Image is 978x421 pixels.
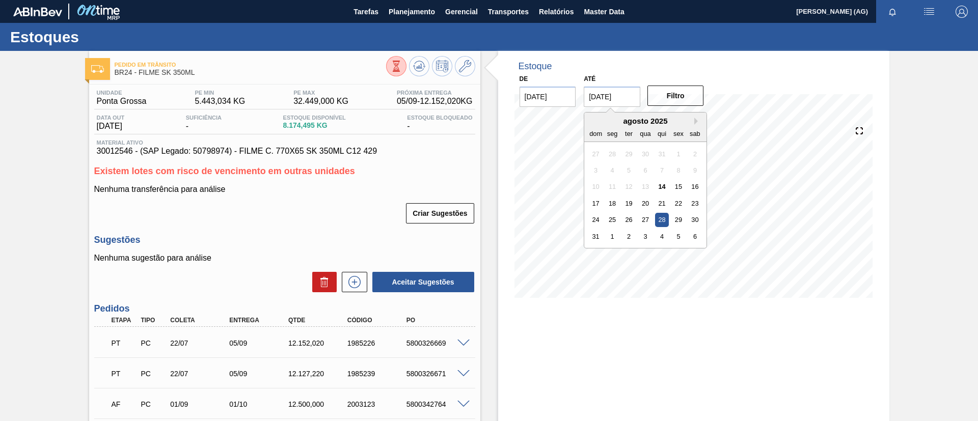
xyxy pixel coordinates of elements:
button: Next Month [694,118,701,125]
div: Choose sábado, 23 de agosto de 2025 [688,197,702,210]
div: 22/07/2025 [168,339,234,347]
div: Pedido de Compra [138,370,169,378]
input: dd/mm/yyyy [520,87,576,107]
div: Choose quarta-feira, 3 de setembro de 2025 [639,230,653,243]
span: [DATE] [97,122,125,131]
span: Relatórios [539,6,574,18]
div: 01/09/2025 [168,400,234,408]
span: Gerencial [445,6,478,18]
div: dom [589,126,603,140]
div: Pedido de Compra [138,339,169,347]
div: Choose sexta-feira, 29 de agosto de 2025 [672,213,686,227]
div: Choose terça-feira, 19 de agosto de 2025 [622,197,636,210]
p: PT [112,339,137,347]
span: PE MIN [195,90,245,96]
div: Choose sábado, 30 de agosto de 2025 [688,213,702,227]
div: Choose sexta-feira, 5 de setembro de 2025 [672,230,686,243]
div: Aceitar Sugestões [367,271,475,293]
p: Nenhuma transferência para análise [94,185,475,194]
button: Programar Estoque [432,56,452,76]
div: 5800342764 [404,400,470,408]
span: Ponta Grossa [97,97,147,106]
div: Choose terça-feira, 2 de setembro de 2025 [622,230,636,243]
div: Qtde [286,317,352,324]
span: Tarefas [354,6,378,18]
div: Not available terça-feira, 5 de agosto de 2025 [622,163,636,177]
img: TNhmsLtSVTkK8tSr43FrP2fwEKptu5GPRR3wAAAABJRU5ErkJggg== [13,7,62,16]
span: Suficiência [186,115,222,121]
button: Notificações [876,5,909,19]
div: Not available sexta-feira, 8 de agosto de 2025 [672,163,686,177]
label: Até [584,75,595,82]
div: - [404,115,475,131]
span: Unidade [97,90,147,96]
div: PO [404,317,470,324]
div: Not available terça-feira, 29 de julho de 2025 [622,147,636,160]
div: Tipo [138,317,169,324]
span: Estoque Disponível [283,115,346,121]
button: Aceitar Sugestões [372,272,474,292]
div: Choose segunda-feira, 25 de agosto de 2025 [606,213,619,227]
button: Criar Sugestões [406,203,474,223]
div: Not available segunda-feira, 4 de agosto de 2025 [606,163,619,177]
div: 1985239 [345,370,411,378]
div: Choose quarta-feira, 20 de agosto de 2025 [639,197,653,210]
div: - [183,115,224,131]
div: 12.152,020 [286,339,352,347]
img: Logout [956,6,968,18]
div: Not available domingo, 10 de agosto de 2025 [589,180,603,193]
div: Choose sábado, 16 de agosto de 2025 [688,180,702,193]
div: qui [655,126,669,140]
input: dd/mm/yyyy [584,87,640,107]
div: Choose sexta-feira, 22 de agosto de 2025 [672,197,686,210]
span: 30012546 - (SAP Legado: 50798974) - FILME C. 770X65 SK 350ML C12 429 [97,147,473,156]
p: AF [112,400,137,408]
div: Choose domingo, 17 de agosto de 2025 [589,197,603,210]
div: 1985226 [345,339,411,347]
div: Not available domingo, 3 de agosto de 2025 [589,163,603,177]
label: De [520,75,528,82]
div: Criar Sugestões [407,202,475,224]
span: Material ativo [97,139,473,146]
div: Choose domingo, 31 de agosto de 2025 [589,230,603,243]
h1: Estoques [10,31,191,43]
div: Nova sugestão [337,272,367,292]
div: Entrega [227,317,293,324]
span: 5.443,034 KG [195,97,245,106]
span: Planejamento [389,6,435,18]
div: Excluir Sugestões [307,272,337,292]
div: Not available segunda-feira, 28 de julho de 2025 [606,147,619,160]
div: Choose quinta-feira, 4 de setembro de 2025 [655,230,669,243]
div: sab [688,126,702,140]
span: 32.449,000 KG [293,97,348,106]
div: ter [622,126,636,140]
span: PE MAX [293,90,348,96]
div: Not available quinta-feira, 31 de julho de 2025 [655,147,669,160]
span: Estoque Bloqueado [407,115,472,121]
div: Not available sábado, 9 de agosto de 2025 [688,163,702,177]
div: Not available domingo, 27 de julho de 2025 [589,147,603,160]
button: Atualizar Gráfico [409,56,429,76]
div: Choose domingo, 24 de agosto de 2025 [589,213,603,227]
div: 5800326669 [404,339,470,347]
div: Etapa [109,317,140,324]
div: 5800326671 [404,370,470,378]
div: Pedido em Trânsito [109,332,140,354]
div: 2003123 [345,400,411,408]
span: Data out [97,115,125,121]
div: Not available terça-feira, 12 de agosto de 2025 [622,180,636,193]
span: Transportes [488,6,529,18]
div: Choose terça-feira, 26 de agosto de 2025 [622,213,636,227]
span: Pedido em Trânsito [115,62,386,68]
div: agosto 2025 [584,117,707,125]
div: Not available quinta-feira, 7 de agosto de 2025 [655,163,669,177]
div: 01/10/2025 [227,400,293,408]
p: PT [112,370,137,378]
div: Choose segunda-feira, 1 de setembro de 2025 [606,230,619,243]
div: Choose sábado, 6 de setembro de 2025 [688,230,702,243]
div: qua [639,126,653,140]
span: 8.174,495 KG [283,122,346,129]
div: Not available quarta-feira, 13 de agosto de 2025 [639,180,653,193]
div: seg [606,126,619,140]
div: Aguardando Faturamento [109,393,140,415]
